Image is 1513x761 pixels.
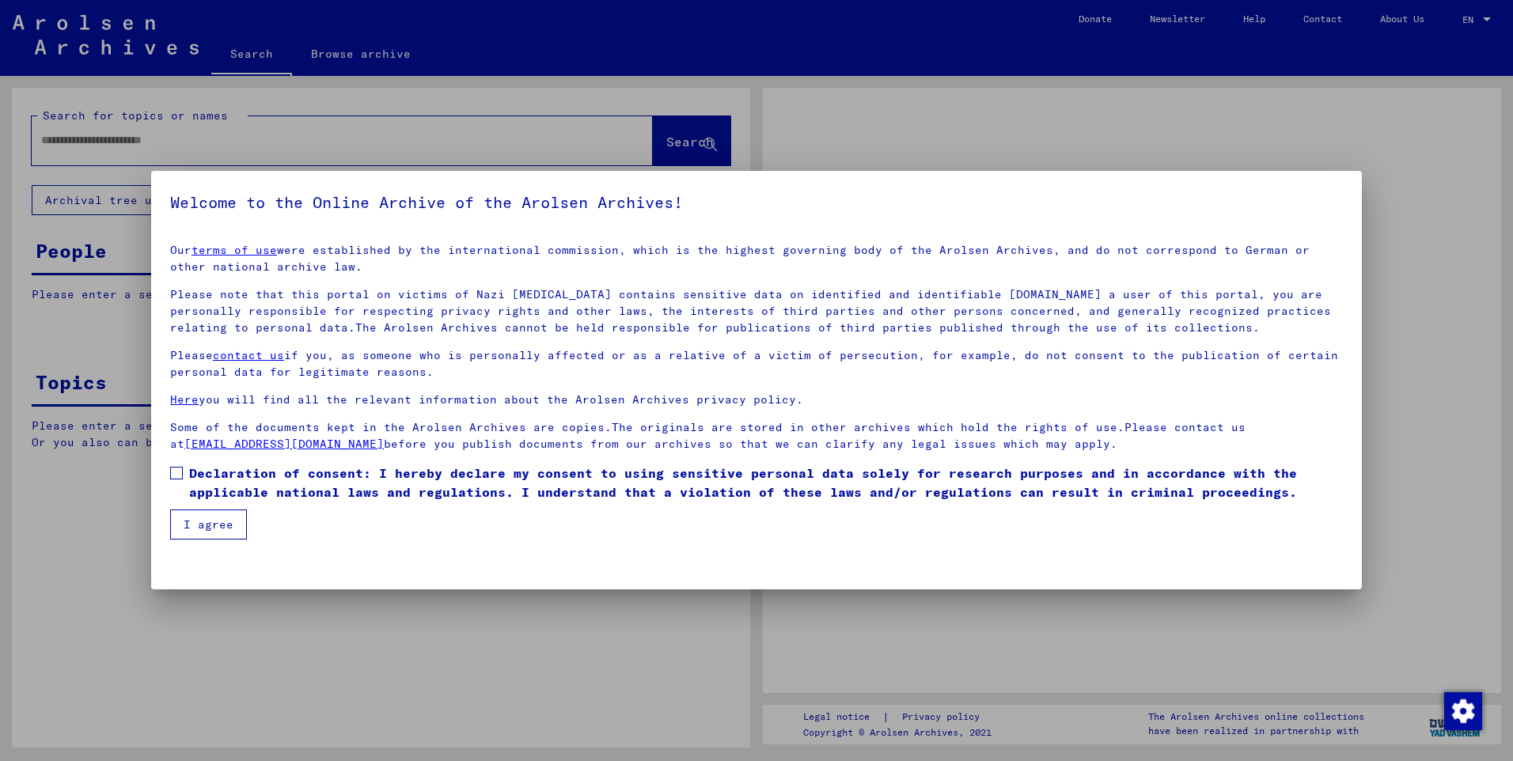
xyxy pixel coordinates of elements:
img: Change consent [1444,692,1482,730]
a: [EMAIL_ADDRESS][DOMAIN_NAME] [184,437,384,451]
p: Some of the documents kept in the Arolsen Archives are copies.The originals are stored in other a... [170,419,1343,452]
p: Our were established by the international commission, which is the highest governing body of the ... [170,242,1343,275]
a: terms of use [191,243,277,257]
a: Here [170,392,199,407]
span: Declaration of consent: I hereby declare my consent to using sensitive personal data solely for r... [189,464,1343,502]
p: Please if you, as someone who is personally affected or as a relative of a victim of persecution,... [170,347,1343,380]
button: I agree [170,509,247,540]
p: you will find all the relevant information about the Arolsen Archives privacy policy. [170,392,1343,408]
a: contact us [213,348,284,362]
h5: Welcome to the Online Archive of the Arolsen Archives! [170,190,1343,215]
p: Please note that this portal on victims of Nazi [MEDICAL_DATA] contains sensitive data on identif... [170,286,1343,336]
